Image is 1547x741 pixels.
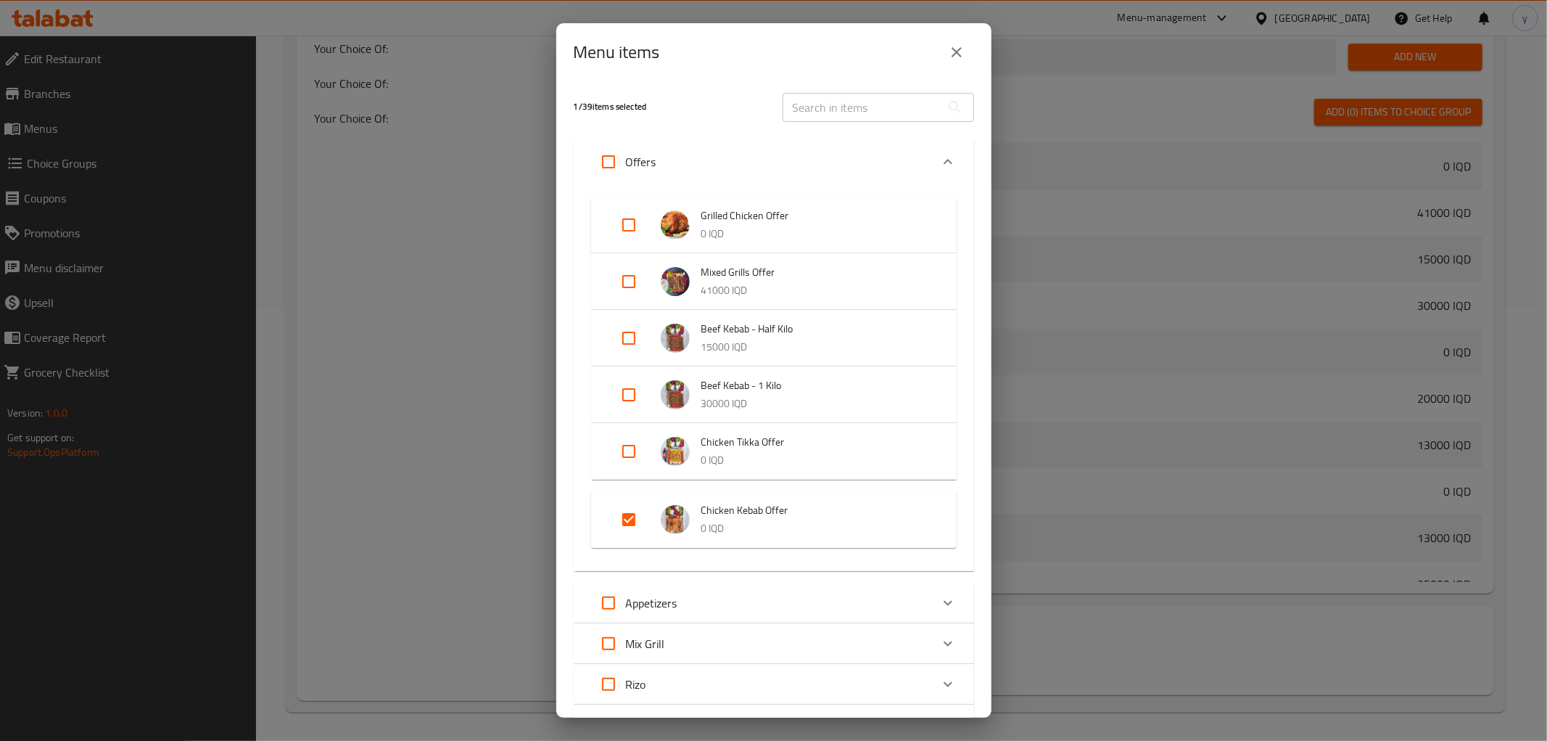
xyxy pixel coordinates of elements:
[939,35,974,70] button: close
[591,197,957,253] div: Expand
[701,395,928,413] p: 30000 IQD
[701,433,928,451] span: Chicken Tikka Offer
[626,676,646,693] p: Rizo
[626,635,665,652] p: Mix Grill
[591,367,957,423] div: Expand
[701,338,928,356] p: 15000 IQD
[701,207,928,225] span: Grilled Chicken Offer
[626,153,656,171] p: Offers
[591,491,957,548] div: Expand
[701,263,928,282] span: Mixed Grills Offer
[661,437,690,466] img: Chicken Tikka Offer
[701,451,928,470] p: 0 IQD
[574,664,974,705] div: Expand
[574,623,974,664] div: Expand
[591,253,957,310] div: Expand
[701,320,928,338] span: Beef Kebab - Half Kilo
[701,520,928,538] p: 0 IQD
[701,282,928,300] p: 41000 IQD
[701,377,928,395] span: Beef Kebab - 1 Kilo
[591,310,957,367] div: Expand
[783,93,941,122] input: Search in items
[661,380,690,409] img: Beef Kebab - 1 Kilo
[574,185,974,571] div: Expand
[661,505,690,534] img: Chicken Kebab Offer
[626,716,681,734] p: Side Dishes
[574,101,765,113] h5: 1 / 39 items selected
[661,324,690,353] img: Beef Kebab - Half Kilo
[626,594,677,612] p: Appetizers
[574,139,974,185] div: Expand
[701,225,928,243] p: 0 IQD
[574,41,660,64] h2: Menu items
[591,423,957,480] div: Expand
[701,501,928,520] span: Chicken Kebab Offer
[661,267,690,296] img: Mixed Grills Offer
[574,583,974,623] div: Expand
[661,210,690,240] img: Grilled Chicken Offer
